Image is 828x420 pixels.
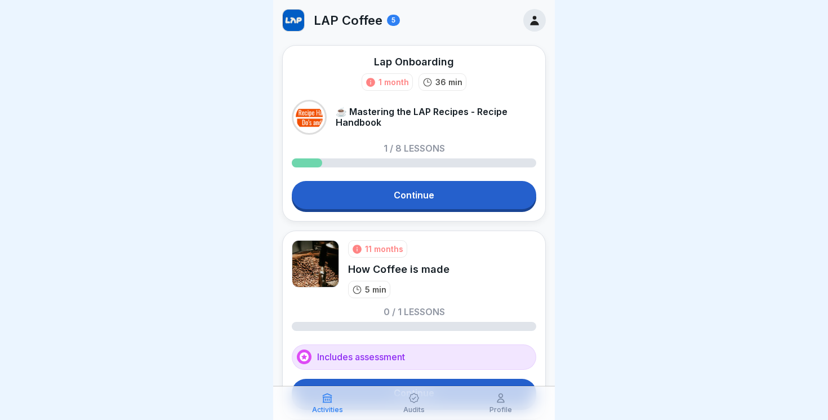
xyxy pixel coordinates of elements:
p: 36 min [435,76,462,88]
p: 0 / 1 lessons [384,307,445,316]
p: Activities [312,406,343,414]
p: ☕ Mastering the LAP Recipes - Recipe Handbook [336,107,536,128]
p: Profile [489,406,512,414]
img: w1n62d9c1m8dr293gbm2xwec.png [283,10,304,31]
div: Lap Onboarding [374,55,454,69]
a: Continue [292,181,536,209]
a: Continue [292,379,536,407]
div: 1 month [379,76,409,88]
div: How Coffee is made [348,262,449,276]
p: LAP Coffee [314,13,382,28]
p: 1 / 8 lessons [384,144,445,153]
div: 5 [387,15,400,26]
p: Audits [403,406,425,414]
div: 11 months [365,243,403,255]
img: qrsn5oqfx1mz17aa8megk5xl.png [292,240,339,288]
p: 5 min [365,284,386,295]
div: Includes assessment [292,344,536,370]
